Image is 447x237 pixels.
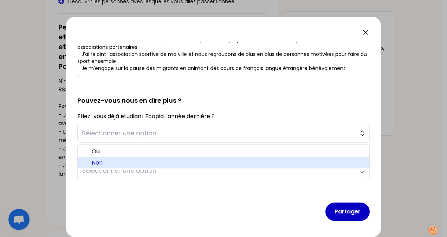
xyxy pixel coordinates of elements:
h2: Pouvez-vous nous en dire plus ? [77,84,370,105]
button: Sélectionner une option [77,161,370,180]
ul: Sélectionner une option [77,144,370,170]
label: Etiez-vous déjà étudiant Ecopia l'année dernière ? [77,112,215,120]
button: Sélectionner une option [77,124,370,143]
span: Sélectionner une option [82,128,355,138]
span: Oui [92,147,364,156]
span: Sélectionner une option [82,166,355,175]
button: Partager [325,203,370,221]
span: Non [92,159,364,167]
